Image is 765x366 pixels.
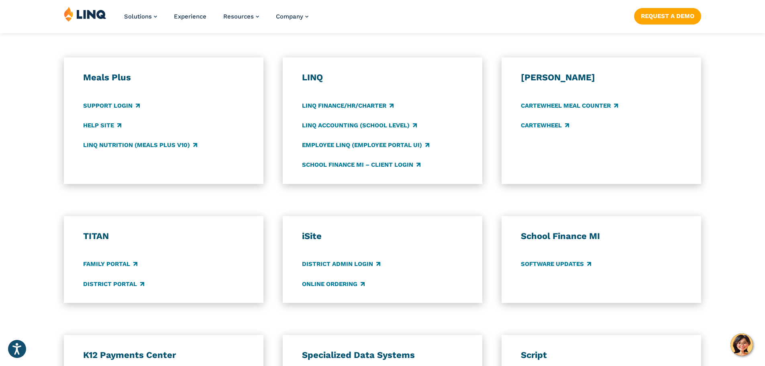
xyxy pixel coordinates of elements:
a: Support Login [83,101,140,110]
h3: Meals Plus [83,72,245,83]
a: Resources [223,13,259,20]
img: LINQ | K‑12 Software [64,6,106,22]
a: District Portal [83,280,144,288]
nav: Primary Navigation [124,6,308,33]
button: Hello, have a question? Let’s chat. [730,333,753,356]
a: LINQ Nutrition (Meals Plus v10) [83,141,197,149]
span: Company [276,13,303,20]
span: Resources [223,13,254,20]
span: Solutions [124,13,152,20]
a: CARTEWHEEL Meal Counter [521,101,618,110]
a: CARTEWHEEL [521,121,569,130]
a: Solutions [124,13,157,20]
a: Request a Demo [634,8,701,24]
h3: LINQ [302,72,463,83]
h3: TITAN [83,231,245,242]
a: Family Portal [83,260,137,269]
a: Experience [174,13,206,20]
a: Employee LINQ (Employee Portal UI) [302,141,429,149]
h3: Script [521,350,682,361]
nav: Button Navigation [634,6,701,24]
a: School Finance MI – Client Login [302,160,420,169]
a: Help Site [83,121,121,130]
a: Software Updates [521,260,591,269]
h3: K12 Payments Center [83,350,245,361]
a: LINQ Accounting (school level) [302,121,417,130]
a: LINQ Finance/HR/Charter [302,101,394,110]
a: District Admin Login [302,260,380,269]
h3: School Finance MI [521,231,682,242]
a: Company [276,13,308,20]
h3: iSite [302,231,463,242]
a: Online Ordering [302,280,365,288]
h3: Specialized Data Systems [302,350,463,361]
h3: [PERSON_NAME] [521,72,682,83]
